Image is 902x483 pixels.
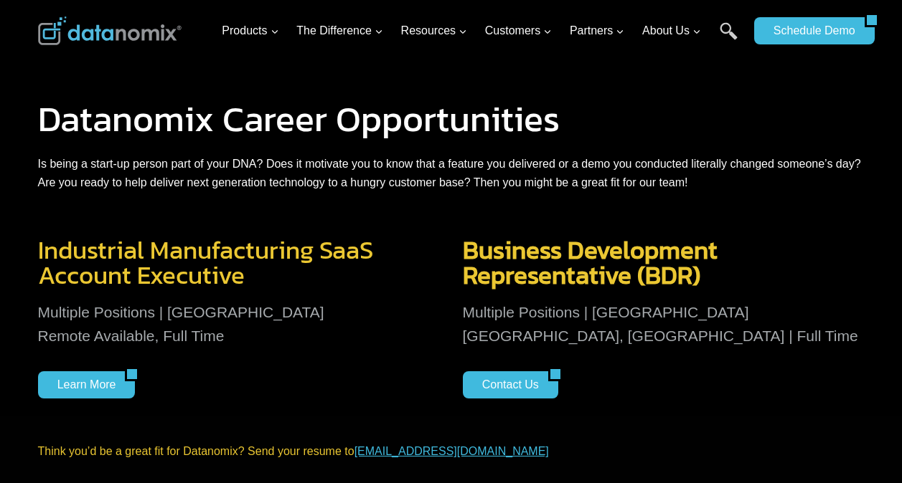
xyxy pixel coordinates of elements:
[38,300,440,348] p: Multiple Positions | [GEOGRAPHIC_DATA] Remote Available, Full Time
[38,16,182,45] img: Datanomix
[642,21,701,40] span: About Us
[401,21,467,40] span: Resources
[485,21,552,40] span: Customers
[463,231,718,269] span: Business Development
[354,445,549,457] a: [EMAIL_ADDRESS][DOMAIN_NAME]
[38,237,440,287] h3: Industrial Manufacturing SaaS Account Executive
[38,371,126,398] a: Learn More
[720,22,738,54] a: Search
[38,155,865,191] p: Is being a start-up person part of your DNA? Does it motivate you to know that a feature you deli...
[463,256,700,294] span: Representative (BDR)
[222,21,278,40] span: Products
[570,21,624,40] span: Partners
[296,21,383,40] span: The Difference
[38,442,865,461] p: Think you’d be a great fit for Datanomix? Send your resume to
[463,371,548,398] a: Contact Us
[754,17,865,44] a: Schedule Demo
[38,101,865,137] h1: Datanomix Career Opportunities
[463,300,865,348] p: Multiple Positions | [GEOGRAPHIC_DATA] [GEOGRAPHIC_DATA], [GEOGRAPHIC_DATA] | Full Time
[216,8,747,54] nav: Primary Navigation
